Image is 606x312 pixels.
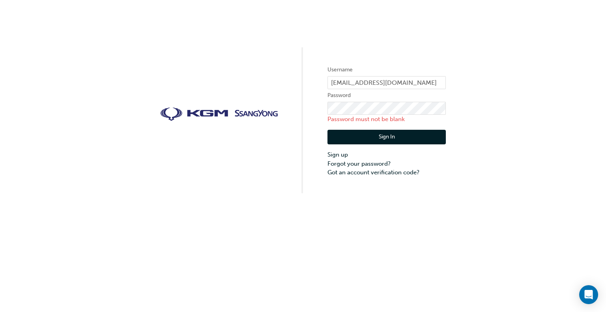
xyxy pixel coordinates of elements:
[327,130,446,145] button: Sign In
[327,115,446,124] p: Password must not be blank
[327,168,446,177] a: Got an account verification code?
[327,150,446,159] a: Sign up
[579,285,598,304] div: Open Intercom Messenger
[327,65,446,75] label: Username
[327,91,446,100] label: Password
[327,76,446,90] input: Username
[327,159,446,168] a: Forgot your password?
[160,107,279,121] img: kgm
